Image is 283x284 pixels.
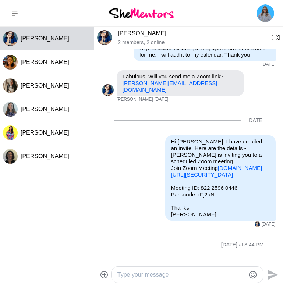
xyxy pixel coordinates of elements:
[262,62,276,68] time: 2025-08-06T05:19:55.873Z
[21,59,69,65] span: [PERSON_NAME]
[3,31,18,46] img: A
[117,270,245,279] textarea: Type your message
[139,45,270,58] p: Hi [PERSON_NAME] [DATE] 1pm Perth time works for me. I will add it to my calendar. Thank you
[21,129,69,136] span: [PERSON_NAME]
[3,78,18,93] div: Christine Pietersz
[109,8,174,18] img: She Mentors Logo
[171,138,270,178] p: Hi [PERSON_NAME], I have emailed an invite. Here are the details - [PERSON_NAME] is inviting you ...
[3,102,18,117] div: Alison Renwick
[3,102,18,117] img: A
[3,55,18,70] div: Flora Chong
[97,30,112,45] img: A
[21,35,69,42] span: [PERSON_NAME]
[262,221,276,227] time: 2025-08-11T00:23:00.895Z
[117,97,153,103] span: [PERSON_NAME]
[3,78,18,93] img: C
[21,82,69,89] span: [PERSON_NAME]
[118,39,265,46] p: 2 members , 2 online
[3,149,18,164] div: Laila Punj
[171,205,270,218] p: Thanks [PERSON_NAME]
[3,149,18,164] img: L
[3,125,18,140] div: Roslyn Thompson
[3,125,18,140] img: R
[97,30,112,45] div: Amanda Ewin
[118,30,166,36] a: [PERSON_NAME]
[3,55,18,70] img: F
[123,73,238,93] p: Fabulous. Will you send me a Zoom link?
[221,242,264,248] div: [DATE] at 3:44 PM
[171,185,270,198] p: Meeting ID: 822 2596 0446 Passcode: tFj2aN
[3,31,18,46] div: Amanda Ewin
[102,84,114,96] img: A
[171,165,262,178] a: [DOMAIN_NAME][URL][SECURITY_DATA]
[255,221,260,227] img: A
[257,4,274,22] img: Mona Swarup
[102,84,114,96] div: Amanda Ewin
[255,221,260,227] div: Amanda Ewin
[21,153,69,159] span: [PERSON_NAME]
[21,106,69,112] span: [PERSON_NAME]
[247,117,263,124] div: [DATE]
[155,97,169,103] time: 2025-08-06T06:10:19.293Z
[123,80,217,93] a: [PERSON_NAME][EMAIL_ADDRESS][DOMAIN_NAME]
[248,270,257,279] button: Emoji picker
[263,266,280,283] button: Send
